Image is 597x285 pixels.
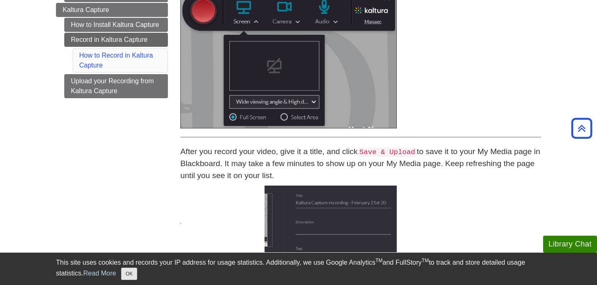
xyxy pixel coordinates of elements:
a: How to Install Kaltura Capture [64,18,168,32]
sup: TM [375,258,382,263]
a: Read More [83,270,116,277]
div: This site uses cookies and records your IP address for usage statistics. Additionally, we use Goo... [56,258,541,280]
p: After you record your video, give it a title, and click to save it to your My Media page in Black... [180,146,541,182]
code: Save & Upload [358,147,417,157]
a: Kaltura Capture [56,3,168,17]
a: How to Record in Kaltura Capture [79,52,153,69]
a: Upload your Recording from Kaltura Capture [64,74,168,98]
button: Close [121,268,137,280]
button: Library Chat [543,236,597,253]
a: Back to Top [568,123,595,134]
span: Kaltura Capture [63,6,109,13]
sup: TM [422,258,429,263]
a: Record in Kaltura Capture [64,33,168,47]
